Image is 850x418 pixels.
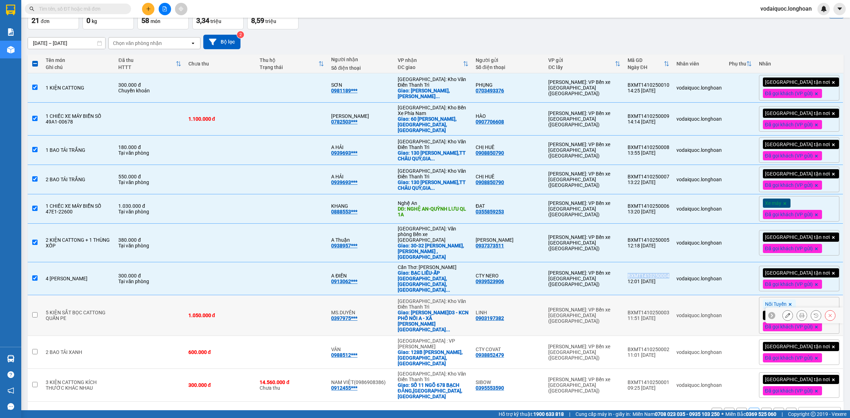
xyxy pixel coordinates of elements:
[3,30,54,43] span: [PHONE_NUMBER]
[7,28,15,36] img: solution-icon
[46,203,111,214] div: 1 CHIẾC XE MÁY BIỂN SỐ 47E1-22600
[398,179,469,191] div: Giao: 130 ĐOÀN QUANG DUNG,TT CHÂU QUỲ,GIA LÂM,HÀ NỘI
[28,3,121,13] strong: PHIẾU DÁN LÊN HÀNG
[548,234,620,251] div: [PERSON_NAME]: VP Bến xe [GEOGRAPHIC_DATA] ([GEOGRAPHIC_DATA])
[765,90,813,97] span: Đã gọi khách (VP gửi)
[765,141,830,148] span: [GEOGRAPHIC_DATA] tận nơi
[476,150,504,156] div: 0908850790
[46,349,111,355] div: 2 BAO TẢI XANH
[55,24,98,50] span: CÔNG TY TNHH CHUYỂN PHÁT NHANH BẢO AN
[765,79,830,85] span: [GEOGRAPHIC_DATA] tận nơi
[628,57,664,63] div: Mã GD
[548,110,620,127] div: [PERSON_NAME]: VP Bến xe [GEOGRAPHIC_DATA] ([GEOGRAPHIC_DATA])
[676,177,722,182] div: vodaiquoc.longhoan
[446,287,450,293] span: ...
[476,209,504,214] div: 0355859253
[499,410,564,418] span: Hỗ trợ kỹ thuật:
[831,410,836,416] svg: open
[476,203,541,209] div: ĐẠT
[159,3,171,15] button: file-add
[548,79,620,96] div: [PERSON_NAME]: VP Bến xe [GEOGRAPHIC_DATA] ([GEOGRAPHIC_DATA])
[837,6,843,12] span: caret-down
[782,410,783,418] span: |
[331,273,390,279] div: A ĐIỀN
[729,61,746,67] div: Phụ thu
[725,410,776,418] span: Miền Bắc
[99,34,144,40] span: 0109597835
[821,6,827,12] img: icon-new-feature
[628,119,669,125] div: 14:14 [DATE]
[398,382,469,399] div: Giao: SỐ 11 NGÕ 678 BẠCH ĐẰNG,HAI BÀ TRƯNG,HÀ NỘI
[755,4,817,13] span: vodaiquoc.longhoan
[46,310,111,321] div: 5 KIỆN SẮT BỌC CATTONG QUẤN PE
[398,226,469,243] div: [GEOGRAPHIC_DATA]: Văn phòng Bến xe [GEOGRAPHIC_DATA]
[398,371,469,382] div: [GEOGRAPHIC_DATA]: Kho Văn Điển Thanh Trì
[765,245,813,252] span: Đã gọi khách (VP gửi)
[237,31,244,38] sup: 2
[628,179,669,185] div: 13:22 [DATE]
[142,3,154,15] button: plus
[746,411,776,417] strong: 0369 525 060
[29,6,34,11] span: search
[476,64,541,70] div: Số điện thoại
[624,55,673,73] th: Toggle SortBy
[46,64,111,70] div: Ghi chú
[118,64,175,70] div: HTTT
[628,310,669,315] div: BXMT1410250003
[331,57,390,62] div: Người nhận
[676,240,722,246] div: vodaiquoc.longhoan
[628,144,669,150] div: BXMT1410250008
[7,46,15,53] img: warehouse-icon
[628,315,669,321] div: 11:51 [DATE]
[260,379,324,391] div: Chưa thu
[476,88,504,93] div: 0703493376
[3,52,74,72] span: Mã đơn: BXMT1410250020
[398,349,469,366] div: Giao: 128B LÊ DUẨN,HẢI CHÂU,ĐÀ NẴNG
[398,264,469,270] div: Cần Thơ: [PERSON_NAME]
[118,273,181,279] div: 300.000 đ
[331,174,390,179] div: A HẢI
[765,110,830,116] span: [GEOGRAPHIC_DATA] tận nơi
[398,76,469,88] div: [GEOGRAPHIC_DATA]: Kho Văn Điển Thanh Trì
[398,57,463,63] div: VP nhận
[765,281,813,287] span: Đã gọi khách (VP gửi)
[46,237,111,248] div: 2 KIỆN CATTONG + 1 THÙNG XỐP
[476,273,541,279] div: CTY NERO
[628,150,669,156] div: 13:55 [DATE]
[725,55,755,73] th: Toggle SortBy
[548,270,620,287] div: [PERSON_NAME]: VP Bến xe [GEOGRAPHIC_DATA] ([GEOGRAPHIC_DATA])
[765,153,813,159] span: Đã gọi khách (VP gửi)
[476,237,541,243] div: Anh Hào
[398,200,469,206] div: Nghệ An
[765,312,830,319] span: [GEOGRAPHIC_DATA] tận nơi
[765,343,830,350] span: [GEOGRAPHIC_DATA] tận nơi
[765,388,813,394] span: Đã gọi khách (VP gửi)
[118,243,181,248] div: Tại văn phòng
[759,61,839,67] div: Nhãn
[46,113,111,125] div: 1 CHIẾC XE MÁY BIỂN SỐ 49A1-00678
[118,88,181,93] div: Chuyển khoản
[628,352,669,358] div: 11:01 [DATE]
[41,18,50,24] span: đơn
[676,206,722,212] div: vodaiquoc.longhoan
[548,64,614,70] div: ĐC lấy
[118,279,181,284] div: Tại văn phòng
[39,5,123,13] input: Tìm tên, số ĐT hoặc mã đơn
[162,6,167,11] span: file-add
[476,385,504,391] div: 0395553590
[398,270,469,293] div: Giao: BẠC LIÊU-ẤP VINH HOÀ,VINH THANH,PHƯỚC LONG,BẠC LIÊU
[765,355,813,361] span: Đã gọi khách (VP gửi)
[676,147,722,153] div: vodaiquoc.longhoan
[115,55,185,73] th: Toggle SortBy
[86,16,90,25] span: 0
[765,211,813,218] span: Đã gọi khách (VP gửi)
[765,200,781,206] span: Xe máy
[28,38,105,49] input: Select a date range.
[765,301,787,307] span: Nối Tuyến
[398,298,469,310] div: [GEOGRAPHIC_DATA]: Kho Văn Điển Thanh Trì
[118,82,181,88] div: 300.000 đ
[633,410,720,418] span: Miền Nam
[7,387,14,394] span: notification
[398,243,469,260] div: Giao: 30-32 VĂN CAO, NGÔ QUYỀN , HẢI PHÒNG
[190,40,196,46] svg: open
